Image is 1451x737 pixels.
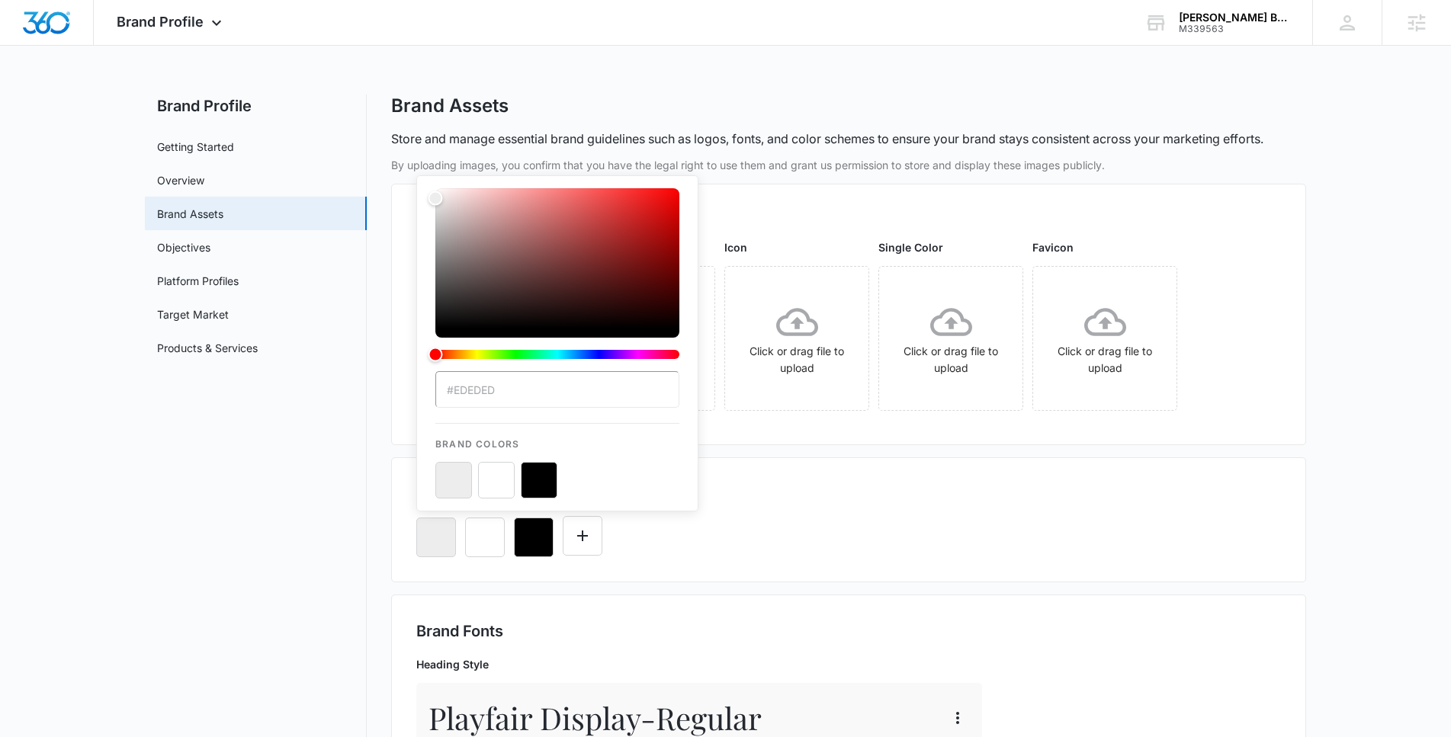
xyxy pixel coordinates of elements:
input: color-picker-input [435,371,679,408]
button: Remove [416,518,456,557]
div: color-picker [435,188,679,371]
a: Brand Assets [157,206,223,222]
div: Hue [435,350,679,359]
a: Target Market [157,306,229,322]
p: Single Color [878,239,1023,255]
p: Store and manage essential brand guidelines such as logos, fonts, and color schemes to ensure you... [391,130,1263,148]
div: Click or drag file to upload [1033,301,1177,377]
div: account name [1179,11,1290,24]
a: Objectives [157,239,210,255]
div: Click or drag file to upload [725,301,868,377]
a: Products & Services [157,340,258,356]
button: Edit Color [563,516,602,556]
h2: Brand Profile [145,95,367,117]
p: Heading Style [416,656,982,672]
span: Click or drag file to upload [1033,267,1177,410]
p: Brand Colors [435,424,679,451]
p: By uploading images, you confirm that you have the legal right to use them and grant us permissio... [391,157,1306,173]
p: Favicon [1032,239,1177,255]
div: account id [1179,24,1290,34]
h1: Brand Assets [391,95,509,117]
span: Brand Profile [117,14,204,30]
a: Overview [157,172,204,188]
a: Getting Started [157,139,234,155]
button: Remove [514,518,554,557]
p: Icon [724,239,869,255]
div: Click or drag file to upload [879,301,1022,377]
button: Remove [465,518,505,557]
div: color-picker-container [435,188,679,498]
span: Click or drag file to upload [725,267,868,410]
h2: Brand Fonts [416,620,1281,642]
div: Color [435,188,679,328]
h2: Logos [416,209,1281,232]
span: Click or drag file to upload [879,267,1022,410]
a: Platform Profiles [157,273,239,289]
